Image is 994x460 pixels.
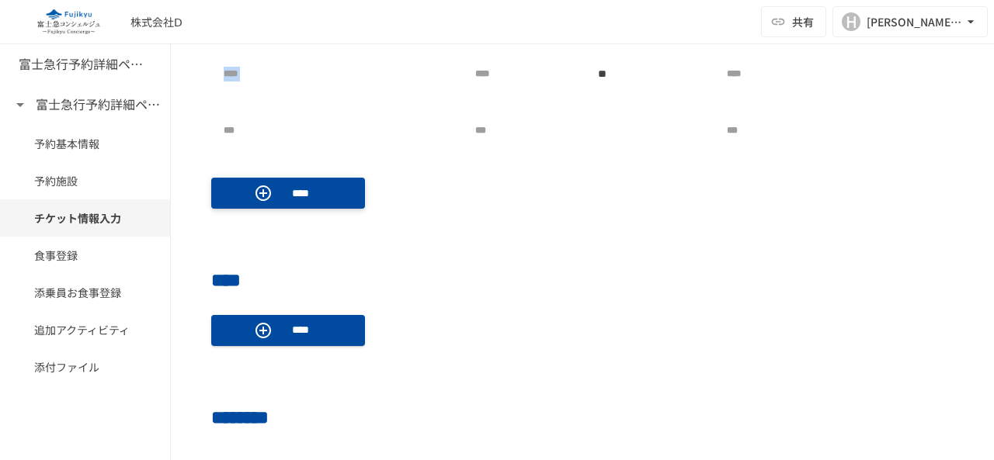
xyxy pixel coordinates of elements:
button: 共有 [761,6,826,37]
img: eQeGXtYPV2fEKIA3pizDiVdzO5gJTl2ahLbsPaD2E4R [19,9,118,34]
div: [PERSON_NAME][EMAIL_ADDRESS][DOMAIN_NAME] [867,12,963,32]
span: 追加アクティビティ [34,321,136,338]
button: H[PERSON_NAME][EMAIL_ADDRESS][DOMAIN_NAME] [832,6,988,37]
div: H [842,12,860,31]
h6: 富士急行予約詳細ページ [19,54,143,74]
span: 予約基本情報 [34,135,136,152]
span: 添付ファイル [34,358,136,375]
span: チケット情報入力 [34,209,136,227]
span: 共有 [792,13,814,30]
div: 株式会社Ⅾ [130,14,182,30]
span: 予約施設 [34,172,136,189]
span: 食事登録 [34,247,136,264]
h6: 富士急行予約詳細ページ [36,95,160,115]
span: 添乗員お食事登録 [34,284,136,301]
